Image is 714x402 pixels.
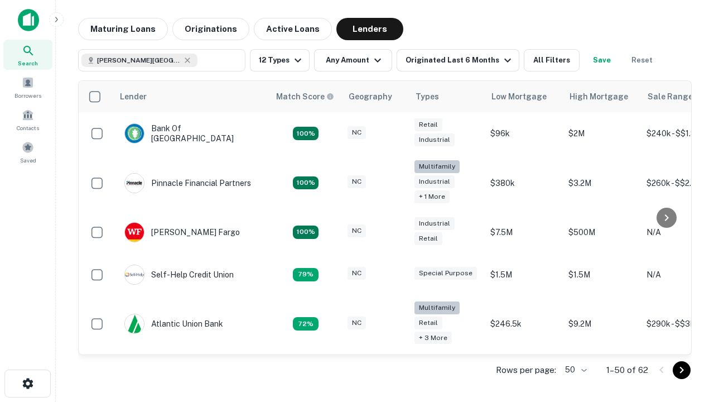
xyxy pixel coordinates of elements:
th: Low Mortgage [485,81,563,112]
td: $7.5M [485,211,563,253]
div: Matching Properties: 10, hasApolloMatch: undefined [293,317,319,331]
button: Originated Last 6 Months [397,49,519,71]
button: Reset [624,49,660,71]
div: Retail [414,118,442,131]
h6: Match Score [276,90,332,103]
div: Capitalize uses an advanced AI algorithm to match your search with the best lender. The match sco... [276,90,334,103]
a: Borrowers [3,72,52,102]
td: $380k [485,155,563,211]
div: Industrial [414,133,455,146]
th: Lender [113,81,269,112]
button: Active Loans [254,18,332,40]
div: Multifamily [414,160,460,173]
div: Multifamily [414,301,460,314]
div: NC [348,267,366,280]
th: Geography [342,81,409,112]
div: Special Purpose [414,267,477,280]
th: Capitalize uses an advanced AI algorithm to match your search with the best lender. The match sco... [269,81,342,112]
img: capitalize-icon.png [18,9,39,31]
span: Contacts [17,123,39,132]
div: Matching Properties: 11, hasApolloMatch: undefined [293,268,319,281]
td: $2M [563,112,641,155]
div: NC [348,175,366,188]
div: Industrial [414,175,455,188]
div: [PERSON_NAME] Fargo [124,222,240,242]
div: Industrial [414,217,455,230]
iframe: Chat Widget [658,277,714,331]
div: Retail [414,317,442,329]
div: NC [348,317,366,329]
td: $1.5M [563,253,641,296]
span: Saved [20,156,36,165]
div: Pinnacle Financial Partners [124,173,251,193]
button: Maturing Loans [78,18,168,40]
div: Low Mortgage [491,90,547,103]
div: Atlantic Union Bank [124,314,223,334]
td: $96k [485,112,563,155]
img: picture [125,174,144,193]
div: Lender [120,90,147,103]
div: 50 [561,362,588,378]
div: Geography [349,90,392,103]
div: Sale Range [648,90,693,103]
a: Search [3,40,52,70]
div: Bank Of [GEOGRAPHIC_DATA] [124,123,258,143]
span: [PERSON_NAME][GEOGRAPHIC_DATA], [GEOGRAPHIC_DATA] [97,55,181,65]
div: + 1 more [414,190,450,203]
button: Lenders [336,18,403,40]
td: $3.2M [563,155,641,211]
a: Contacts [3,104,52,135]
p: Rows per page: [496,363,556,377]
img: picture [125,223,144,242]
div: High Mortgage [570,90,628,103]
a: Saved [3,137,52,167]
div: Originated Last 6 Months [406,54,514,67]
td: $1.5M [485,253,563,296]
span: Borrowers [15,91,41,100]
div: + 3 more [414,332,452,344]
div: Matching Properties: 14, hasApolloMatch: undefined [293,127,319,140]
div: Retail [414,232,442,245]
div: NC [348,126,366,139]
div: Matching Properties: 25, hasApolloMatch: undefined [293,176,319,190]
div: Self-help Credit Union [124,265,234,285]
img: picture [125,124,144,143]
td: $500M [563,211,641,253]
span: Search [18,59,38,68]
div: Matching Properties: 14, hasApolloMatch: undefined [293,226,319,239]
button: Any Amount [314,49,392,71]
th: Types [409,81,485,112]
td: $9.2M [563,296,641,352]
div: NC [348,224,366,237]
th: High Mortgage [563,81,641,112]
button: Go to next page [673,361,691,379]
td: $246.5k [485,296,563,352]
div: Types [416,90,439,103]
p: 1–50 of 62 [606,363,648,377]
button: All Filters [524,49,580,71]
img: picture [125,314,144,333]
button: 12 Types [250,49,310,71]
button: Originations [172,18,249,40]
button: Save your search to get updates of matches that match your search criteria. [584,49,620,71]
img: picture [125,265,144,284]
